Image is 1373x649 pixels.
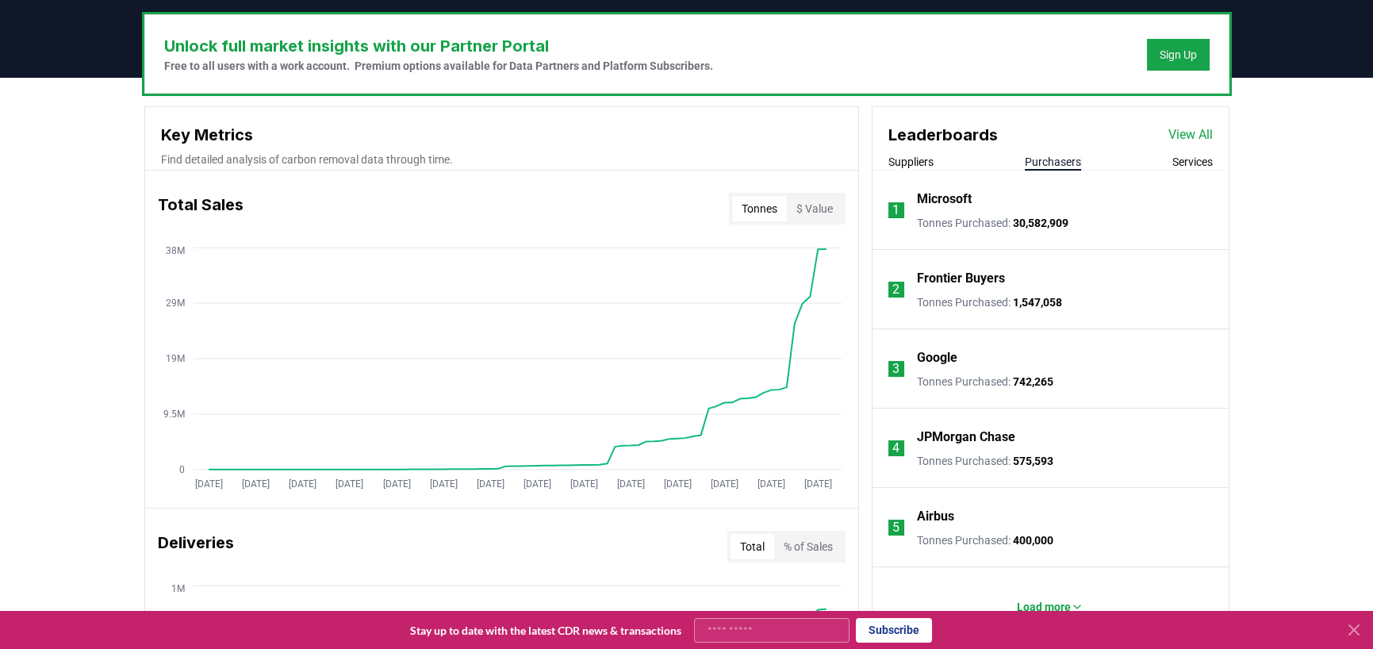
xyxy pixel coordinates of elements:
button: Sign Up [1147,39,1210,71]
span: 575,593 [1013,455,1053,467]
button: Total [731,534,774,559]
button: $ Value [787,196,842,221]
p: Tonnes Purchased : [917,215,1068,231]
span: 1,547,058 [1013,296,1062,309]
tspan: [DATE] [289,478,316,490]
tspan: [DATE] [476,478,504,490]
p: 1 [892,201,899,220]
h3: Deliveries [158,531,234,563]
tspan: 38M [165,245,184,256]
p: 4 [892,439,899,458]
a: View All [1168,125,1213,144]
tspan: 29M [165,298,184,309]
button: Suppliers [888,154,934,170]
button: Purchasers [1025,154,1081,170]
p: Find detailed analysis of carbon removal data through time. [161,152,842,167]
tspan: [DATE] [663,478,691,490]
tspan: [DATE] [570,478,597,490]
p: 2 [892,280,899,299]
tspan: [DATE] [382,478,410,490]
p: Tonnes Purchased : [917,532,1053,548]
h3: Key Metrics [161,123,842,147]
tspan: [DATE] [804,478,832,490]
p: Tonnes Purchased : [917,294,1062,310]
button: Load more [1004,591,1096,623]
tspan: 1M [171,583,184,594]
p: Tonnes Purchased : [917,374,1053,390]
tspan: 9.5M [163,409,184,420]
tspan: 19M [165,353,184,364]
span: 400,000 [1013,534,1053,547]
a: Frontier Buyers [917,269,1005,288]
a: Google [917,348,957,367]
h3: Unlock full market insights with our Partner Portal [164,34,713,58]
tspan: [DATE] [523,478,550,490]
tspan: [DATE] [616,478,644,490]
tspan: [DATE] [336,478,363,490]
h3: Leaderboards [888,123,998,147]
tspan: 0 [178,464,184,475]
tspan: [DATE] [429,478,457,490]
p: 5 [892,518,899,537]
p: Load more [1017,599,1071,615]
button: Services [1172,154,1213,170]
p: Free to all users with a work account. Premium options available for Data Partners and Platform S... [164,58,713,74]
a: Microsoft [917,190,972,209]
p: 3 [892,359,899,378]
a: JPMorgan Chase [917,428,1015,447]
span: 742,265 [1013,375,1053,388]
p: Tonnes Purchased : [917,453,1053,469]
button: % of Sales [774,534,842,559]
span: 30,582,909 [1013,217,1068,229]
tspan: [DATE] [710,478,738,490]
h3: Total Sales [158,193,244,225]
a: Airbus [917,507,954,526]
tspan: [DATE] [242,478,270,490]
tspan: [DATE] [195,478,223,490]
a: Sign Up [1160,47,1197,63]
button: Tonnes [732,196,787,221]
tspan: [DATE] [757,478,784,490]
